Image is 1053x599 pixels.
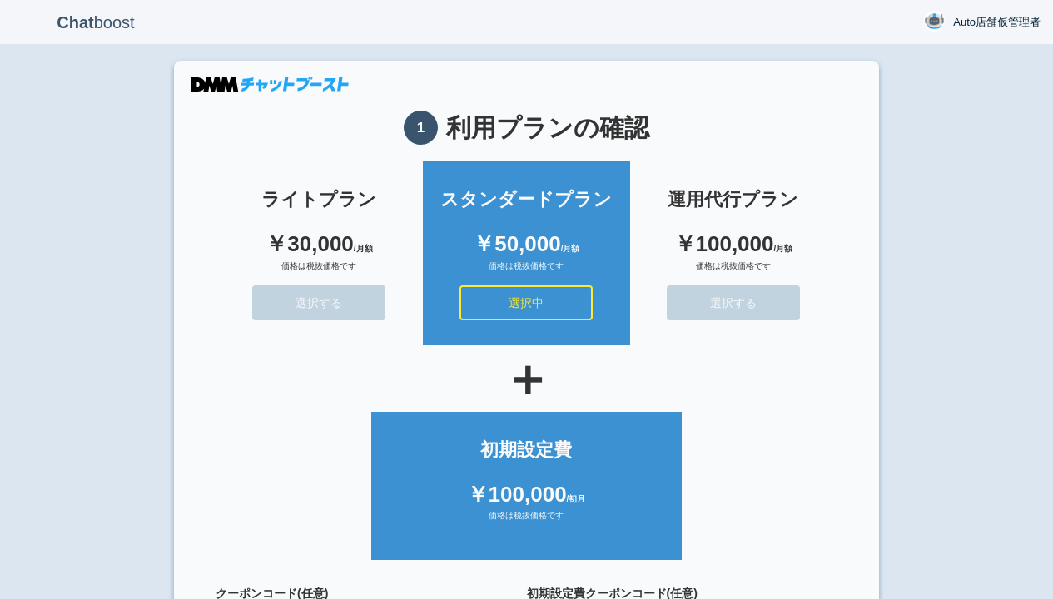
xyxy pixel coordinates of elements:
[647,260,820,285] div: 価格は税抜価格です
[388,437,665,463] div: 初期設定費
[216,111,837,145] h1: 利用プランの確認
[459,285,593,320] button: 選択中
[404,111,438,145] span: 1
[567,494,586,503] span: /初月
[924,11,945,32] img: User Image
[773,244,792,253] span: /月額
[647,186,820,212] div: 運用代行プラン
[561,244,580,253] span: /月額
[440,229,613,260] div: ￥50,000
[252,285,385,320] button: 選択する
[388,479,665,510] div: ￥100,000
[354,244,373,253] span: /月額
[388,510,665,535] div: 価格は税抜価格です
[12,2,179,43] p: boost
[216,354,837,403] div: ＋
[232,186,406,212] div: ライトプラン
[232,260,406,285] div: 価格は税抜価格です
[667,285,800,320] button: 選択する
[953,14,1041,31] span: Auto店舗仮管理者
[57,13,93,32] b: Chat
[647,229,820,260] div: ￥100,000
[232,229,406,260] div: ￥30,000
[191,77,349,92] img: DMMチャットブースト
[440,186,613,212] div: スタンダードプラン
[440,260,613,285] div: 価格は税抜価格です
